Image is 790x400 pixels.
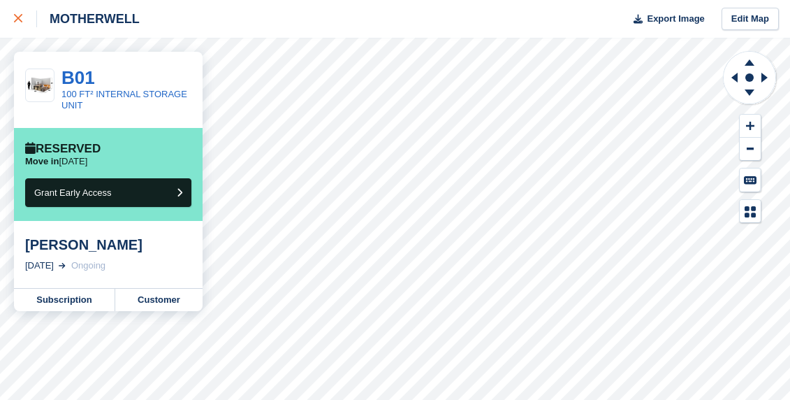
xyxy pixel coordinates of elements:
a: B01 [61,67,95,88]
img: 100-sqft-unit.jpg [26,75,54,96]
a: Subscription [14,289,115,311]
span: Grant Early Access [34,187,112,198]
button: Zoom In [740,115,761,138]
button: Keyboard Shortcuts [740,169,761,192]
a: Customer [115,289,203,311]
button: Map Legend [740,200,761,223]
span: Move in [25,156,59,166]
img: arrow-right-light-icn-cde0832a797a2874e46488d9cf13f60e5c3a73dbe684e267c42b8395dfbc2abf.svg [59,263,66,269]
span: Export Image [647,12,704,26]
div: [PERSON_NAME] [25,236,191,253]
button: Export Image [625,8,705,31]
div: Ongoing [71,259,105,273]
a: 100 FT² INTERNAL STORAGE UNIT [61,89,187,110]
div: [DATE] [25,259,54,273]
p: [DATE] [25,156,87,167]
button: Zoom Out [740,138,761,161]
button: Grant Early Access [25,178,191,207]
div: Reserved [25,142,101,156]
div: MOTHERWELL [37,10,140,27]
a: Edit Map [722,8,779,31]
